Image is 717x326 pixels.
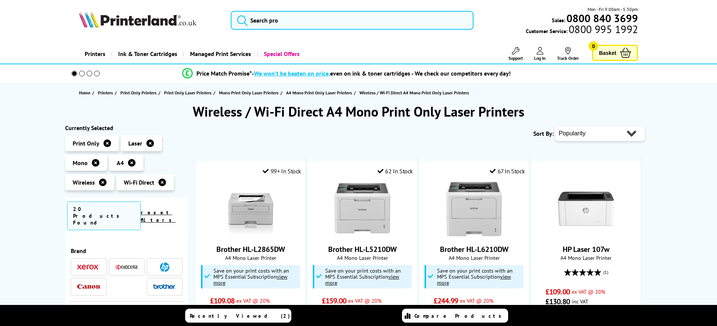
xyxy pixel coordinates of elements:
img: HP [160,262,169,272]
a: HP Laser 107w [563,244,609,254]
span: Sales: [552,17,565,24]
a: Brother HL-L5210DW [334,231,391,238]
span: Ink & Toner Cartridges [118,44,177,64]
span: Sort By: [533,130,554,137]
span: A4 [117,159,124,167]
span: 0 [589,41,598,51]
span: A4 Mono Laser Printer [200,254,301,261]
input: Search pro [231,11,473,30]
span: A4 Mono Laser Printer [535,254,636,261]
span: ex VAT @ 20% [236,297,270,304]
a: Log In [534,47,546,61]
img: Brother [153,284,176,289]
div: 67 In Stock [490,167,525,175]
a: Support [508,47,523,61]
u: view more [325,273,399,286]
span: Basket [599,48,616,58]
span: We won’t be beaten on price, [254,70,330,77]
a: HP Laser 107w [558,231,614,238]
span: Mono [73,159,88,167]
span: Price Match Promise* [196,70,252,77]
span: Log In [534,55,546,61]
span: Print Only Printers [120,89,157,97]
span: £109.08 [210,296,234,306]
li: modal_Promise [61,67,632,80]
img: Brother HL-L6210DW [446,180,502,237]
h1: Wireless / Wi-Fi Direct A4 Mono Print Only Laser Printers [65,103,652,120]
img: Brother HL-L5210DW [334,180,391,237]
a: 0800 840 3699 [565,15,638,22]
a: Brother HL-L5210DW [328,244,397,254]
a: Canon [77,282,100,291]
span: Print Only [73,139,99,147]
span: Save on your print costs with an MPS Essential Subscription [325,267,401,286]
a: Basket 0 [592,45,638,61]
span: (1) [603,265,608,279]
span: Mon - Fri 9:00am - 5:30pm [588,6,638,13]
span: Customer Service: [526,26,638,35]
a: Compare Products [402,309,508,323]
img: Printerland Logo [79,11,196,28]
span: Save on your print costs with an MPS Essential Subscription [437,267,513,286]
a: Home [79,89,92,97]
div: 62 In Stock [378,167,413,175]
span: £244.99 [434,296,458,306]
span: Brand [71,247,183,255]
div: - even on ink & toner cartridges - We check our competitors every day! [252,70,511,77]
img: Canon [77,284,100,289]
span: £109.00 [545,287,570,297]
a: Xerox [77,262,100,272]
span: Recently Viewed (2) [190,312,290,319]
span: Wireless [73,179,95,186]
img: Kyocera [115,264,138,270]
a: Printerland Logo [79,11,222,29]
span: Compare Products [414,312,505,319]
u: view more [213,273,288,286]
span: inc VAT [572,298,588,305]
span: A4 Mono Laser Printer [423,254,525,261]
a: Recently Viewed (2) [185,309,291,323]
span: 0800 995 1992 [568,26,638,33]
div: 99+ In Stock [263,167,301,175]
a: Print Only Laser Printers [164,89,213,97]
a: Track Order [557,47,579,61]
span: A4 Mono Print Only Laser Printers [286,89,352,97]
a: Brother HL-L2865DW [222,231,279,238]
span: Printers [98,89,113,97]
span: Mono Print Only Laser Printers [219,89,279,97]
a: Kyocera [115,262,138,272]
a: Printers [79,44,111,64]
span: ex VAT @ 20% [572,288,605,295]
a: Brother HL-L2865DW [216,244,285,254]
a: Brother [153,282,176,291]
a: Print Only Printers [120,89,158,97]
a: Brother HL-L6210DW [440,244,508,254]
a: Managed Print Services [183,44,257,64]
a: HP [153,262,176,272]
a: Special Offers [257,44,305,64]
a: Brother HL-L6210DW [446,231,502,238]
span: ex VAT @ 20% [348,297,382,304]
span: ex VAT @ 20% [460,297,493,304]
b: 0800 840 3699 [566,11,638,25]
img: Xerox [77,264,100,270]
span: Wireless / Wi-Fi Direct A4 Mono Print Only Laser Printers [359,90,469,96]
a: reset filters [141,209,176,223]
span: £159.00 [322,296,346,306]
span: Support [508,55,523,61]
a: Printers [98,89,115,97]
span: 20 Products Found [67,202,141,230]
img: HP Laser 107w [558,180,614,237]
div: Currently Selected [65,124,189,132]
u: view more [437,273,511,286]
img: Brother HL-L2865DW [222,180,279,237]
span: Print Only Laser Printers [164,89,212,97]
a: Mono Print Only Laser Printers [219,89,280,97]
span: Wi-Fi Direct [124,179,154,186]
span: Laser [128,139,142,147]
a: A4 Mono Print Only Laser Printers [286,89,354,97]
a: Ink & Toner Cartridges [111,44,183,64]
span: A4 Mono Laser Printer [312,254,413,261]
span: Save on your print costs with an MPS Essential Subscription [213,267,289,286]
span: £130.80 [545,297,570,306]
